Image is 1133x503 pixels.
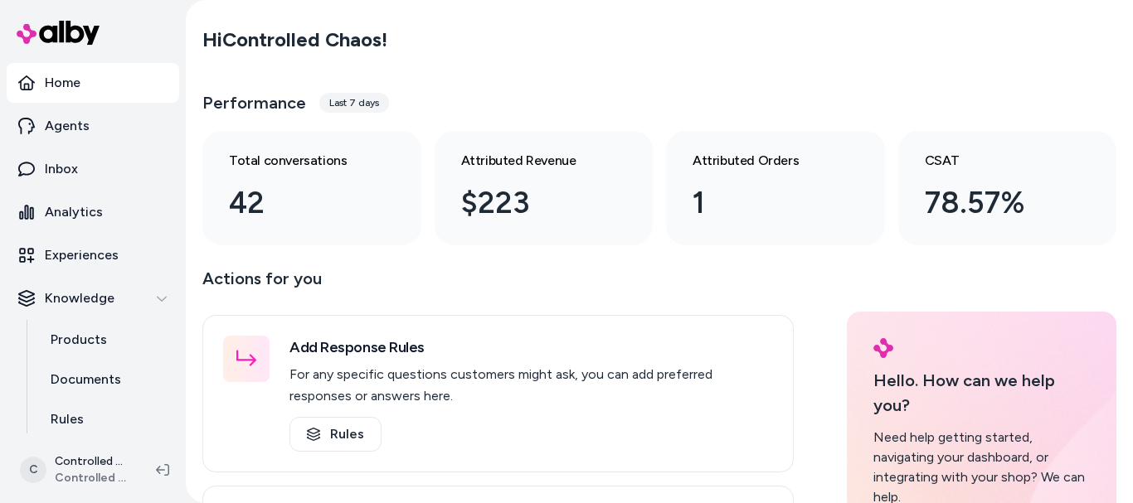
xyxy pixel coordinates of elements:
[319,93,389,113] div: Last 7 days
[7,235,179,275] a: Experiences
[666,131,885,245] a: Attributed Orders 1
[898,131,1117,245] a: CSAT 78.57%
[17,21,100,45] img: alby Logo
[45,202,103,222] p: Analytics
[693,151,832,171] h3: Attributed Orders
[34,360,179,399] a: Documents
[229,181,368,225] div: 42
[7,63,179,103] a: Home
[7,278,179,318] button: Knowledge
[55,453,129,470] p: Controlled Chaos Shopify
[20,457,46,483] span: C
[873,368,1090,418] p: Hello. How can we help you?
[51,370,121,389] p: Documents
[289,364,773,407] p: For any specific questions customers might ask, you can add preferred responses or answers here.
[45,73,80,93] p: Home
[34,399,179,439] a: Rules
[51,330,107,350] p: Products
[45,159,78,179] p: Inbox
[7,106,179,146] a: Agents
[461,151,601,171] h3: Attributed Revenue
[55,470,129,486] span: Controlled Chaos
[7,149,179,189] a: Inbox
[289,417,382,452] a: Rules
[45,116,90,136] p: Agents
[202,27,387,52] h2: Hi Controlled Chaos !
[925,181,1064,225] div: 78.57%
[45,245,119,265] p: Experiences
[873,338,893,358] img: alby Logo
[229,151,368,171] h3: Total conversations
[7,192,179,232] a: Analytics
[435,131,654,245] a: Attributed Revenue $223
[34,320,179,360] a: Products
[289,336,773,359] h3: Add Response Rules
[693,181,832,225] div: 1
[202,91,306,114] h3: Performance
[10,443,143,496] button: CControlled Chaos ShopifyControlled Chaos
[51,409,84,429] p: Rules
[45,288,114,308] p: Knowledge
[202,131,421,245] a: Total conversations 42
[202,265,794,305] p: Actions for you
[925,151,1064,171] h3: CSAT
[461,181,601,225] div: $223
